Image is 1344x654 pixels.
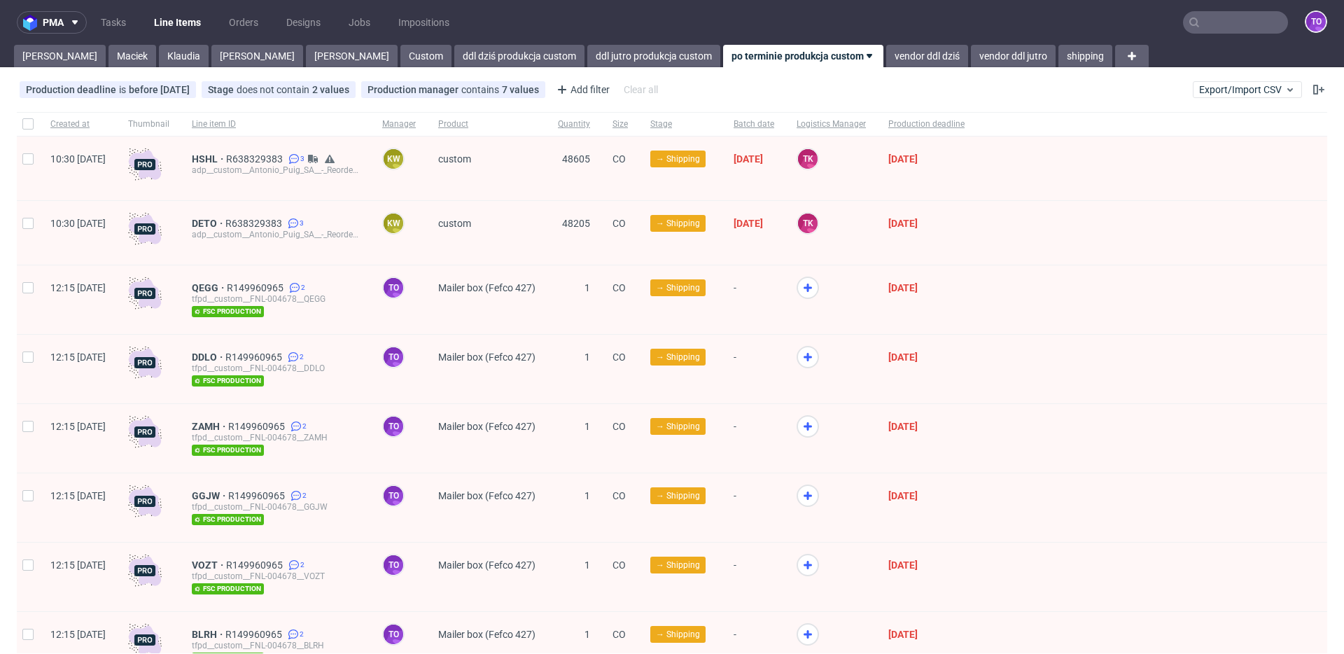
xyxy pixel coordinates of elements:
a: R638329383 [225,218,285,229]
a: R638329383 [226,153,286,165]
span: - [734,421,774,456]
a: Maciek [108,45,156,67]
span: [DATE] [888,421,918,432]
span: fsc production [192,375,264,387]
span: Created at [50,118,106,130]
span: - [734,282,774,317]
figcaption: KW [384,149,403,169]
span: Mailer box (Fefco 427) [438,282,535,293]
span: [DATE] [888,490,918,501]
a: R149960965 [226,559,286,571]
span: 10:30 [DATE] [50,153,106,165]
span: does not contain [237,84,312,95]
span: CO [612,218,626,229]
span: → Shipping [656,628,700,641]
span: [DATE] [888,629,918,640]
a: 2 [285,629,304,640]
a: [PERSON_NAME] [306,45,398,67]
a: [PERSON_NAME] [14,45,106,67]
span: ZAMH [192,421,228,432]
span: CO [612,629,626,640]
a: 3 [286,153,304,165]
span: Batch date [734,118,774,130]
span: → Shipping [656,217,700,230]
div: tfpd__custom__FNL-004678__ZAMH [192,432,360,443]
span: 1 [584,421,590,432]
div: Add filter [551,78,612,101]
div: tfpd__custom__FNL-004678__DDLO [192,363,360,374]
span: [DATE] [888,559,918,571]
span: R149960965 [227,282,286,293]
span: 48205 [562,218,590,229]
a: po terminie produkcja custom [723,45,883,67]
a: vendor ddl dziś [886,45,968,67]
span: fsc production [192,445,264,456]
div: tfpd__custom__FNL-004678__GGJW [192,501,360,513]
span: → Shipping [656,489,700,502]
a: Impositions [390,11,458,34]
a: 2 [286,282,305,293]
a: Klaudia [159,45,209,67]
img: pro-icon.017ec5509f39f3e742e3.png [128,277,162,310]
button: Export/Import CSV [1193,81,1302,98]
span: 48605 [562,153,590,165]
span: [DATE] [888,218,918,229]
span: Production manager [367,84,461,95]
span: Stage [208,84,237,95]
span: HSHL [192,153,226,165]
span: fsc production [192,583,264,594]
a: vendor ddl jutro [971,45,1056,67]
span: fsc production [192,306,264,317]
a: Tasks [92,11,134,34]
figcaption: to [384,417,403,436]
span: 1 [584,282,590,293]
span: → Shipping [656,281,700,294]
span: Thumbnail [128,118,169,130]
span: Manager [382,118,416,130]
span: CO [612,490,626,501]
a: BLRH [192,629,225,640]
span: CO [612,282,626,293]
span: CO [612,421,626,432]
span: 3 [300,218,304,229]
img: pro-icon.017ec5509f39f3e742e3.png [128,148,162,181]
a: VOZT [192,559,226,571]
span: 12:15 [DATE] [50,629,106,640]
figcaption: to [384,486,403,506]
div: adp__custom__Antonio_Puig_SA__-_Reorder_of_2_shipping_boxes_2_x_48k__HSHL [192,165,360,176]
span: CO [612,352,626,363]
img: pro-icon.017ec5509f39f3e742e3.png [128,485,162,518]
a: Jobs [340,11,379,34]
span: 12:15 [DATE] [50,490,106,501]
a: DETO [192,218,225,229]
div: tfpd__custom__FNL-004678__BLRH [192,640,360,651]
span: 3 [300,153,304,165]
span: Line item ID [192,118,360,130]
span: Mailer box (Fefco 427) [438,490,535,501]
span: contains [461,84,502,95]
div: before [DATE] [129,84,190,95]
span: [DATE] [734,218,763,229]
span: Product [438,118,535,130]
div: 7 values [502,84,539,95]
span: → Shipping [656,559,700,571]
a: GGJW [192,490,228,501]
span: 2 [300,559,304,571]
span: fsc production [192,514,264,525]
a: QEGG [192,282,227,293]
a: ddl jutro produkcja custom [587,45,720,67]
span: 12:15 [DATE] [50,421,106,432]
span: → Shipping [656,420,700,433]
span: 1 [584,490,590,501]
a: R149960965 [228,490,288,501]
span: Logistics Manager [797,118,866,130]
figcaption: to [384,278,403,298]
span: custom [438,153,471,165]
img: pro-icon.017ec5509f39f3e742e3.png [128,212,162,246]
